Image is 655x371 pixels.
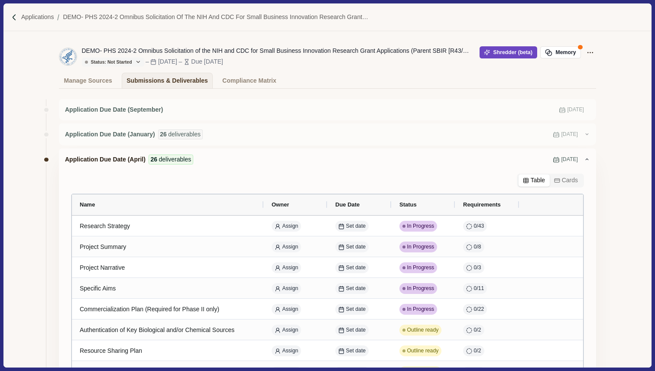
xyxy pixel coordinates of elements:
span: deliverables [168,130,201,139]
a: Manage Sources [59,73,117,88]
a: DEMO- PHS 2024-2 Omnibus Solicitation of the NIH and CDC for Small Business Innovation Research G... [63,13,390,22]
span: 26 [150,155,157,164]
span: 0 / 3 [474,264,481,272]
span: 0 / 43 [474,223,484,230]
img: Forward slash icon [54,13,63,21]
div: Status: Not Started [85,59,132,65]
button: Set date [335,304,369,315]
div: Research Strategy [80,218,256,235]
span: Set date [346,223,366,230]
div: Compliance Matrix [222,73,276,88]
span: 0 / 8 [474,243,481,251]
div: DEMO- PHS 2024-2 Omnibus Solicitation of the NIH and CDC for Small Business Innovation Research G... [82,46,472,55]
button: Cards [550,174,583,187]
span: Status [399,201,417,208]
div: Authentication of Key Biological and/or Chemical Sources [80,322,256,339]
button: Assign [272,283,301,294]
button: Assign [272,262,301,273]
button: Table [519,174,550,187]
span: 0 / 11 [474,285,484,293]
div: Project Summary [80,239,256,255]
button: Set date [335,283,369,294]
a: Submissions & Deliverables [122,73,213,88]
span: Assign [282,326,298,334]
div: – [146,57,149,66]
span: Assign [282,285,298,293]
span: Set date [346,243,366,251]
span: Outline ready [407,347,439,355]
div: Specific Aims [80,280,256,297]
span: Set date [346,264,366,272]
span: Application Due Date (September) [65,105,163,114]
button: Set date [335,325,369,336]
button: Set date [335,262,369,273]
div: Due [DATE] [191,57,223,66]
div: – [178,57,182,66]
span: Assign [282,306,298,313]
span: Application Due Date (April) [65,155,146,164]
button: Set date [335,242,369,252]
span: 26 [160,130,167,139]
button: Memory [540,46,581,58]
div: Submissions & Deliverables [126,73,208,88]
span: Set date [346,306,366,313]
span: [DATE] [561,131,578,139]
span: deliverables [159,155,191,164]
span: Assign [282,264,298,272]
span: [DATE] [561,156,578,164]
button: Assign [272,221,301,232]
button: Assign [272,304,301,315]
button: Shredder (beta) [480,46,537,58]
span: 0 / 2 [474,347,481,355]
span: 0 / 2 [474,326,481,334]
span: Set date [346,285,366,293]
button: Set date [335,221,369,232]
button: Set date [335,345,369,356]
span: Assign [282,347,298,355]
div: Manage Sources [64,73,112,88]
span: In Progress [407,306,435,313]
button: Assign [272,345,301,356]
div: Project Narrative [80,259,256,276]
span: 0 / 22 [474,306,484,313]
button: Assign [272,325,301,336]
img: Forward slash icon [10,13,18,21]
img: HHS.png [59,48,77,65]
span: In Progress [407,223,435,230]
span: Name [80,201,95,208]
a: Compliance Matrix [217,73,281,88]
span: Outline ready [407,326,439,334]
button: Status: Not Started [82,58,144,67]
div: Resource Sharing Plan [80,342,256,359]
span: Assign [282,243,298,251]
span: Requirements [463,201,501,208]
button: Assign [272,242,301,252]
span: In Progress [407,264,435,272]
span: Owner [272,201,289,208]
span: Set date [346,326,366,334]
span: In Progress [407,285,435,293]
div: Commercialization Plan (Required for Phase II only) [80,301,256,318]
span: Assign [282,223,298,230]
span: Set date [346,347,366,355]
span: [DATE] [567,106,584,114]
a: Applications [21,13,54,22]
span: Due Date [335,201,360,208]
button: Application Actions [584,46,596,58]
div: [DATE] [158,57,177,66]
span: Application Due Date (January) [65,130,155,139]
span: In Progress [407,243,435,251]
